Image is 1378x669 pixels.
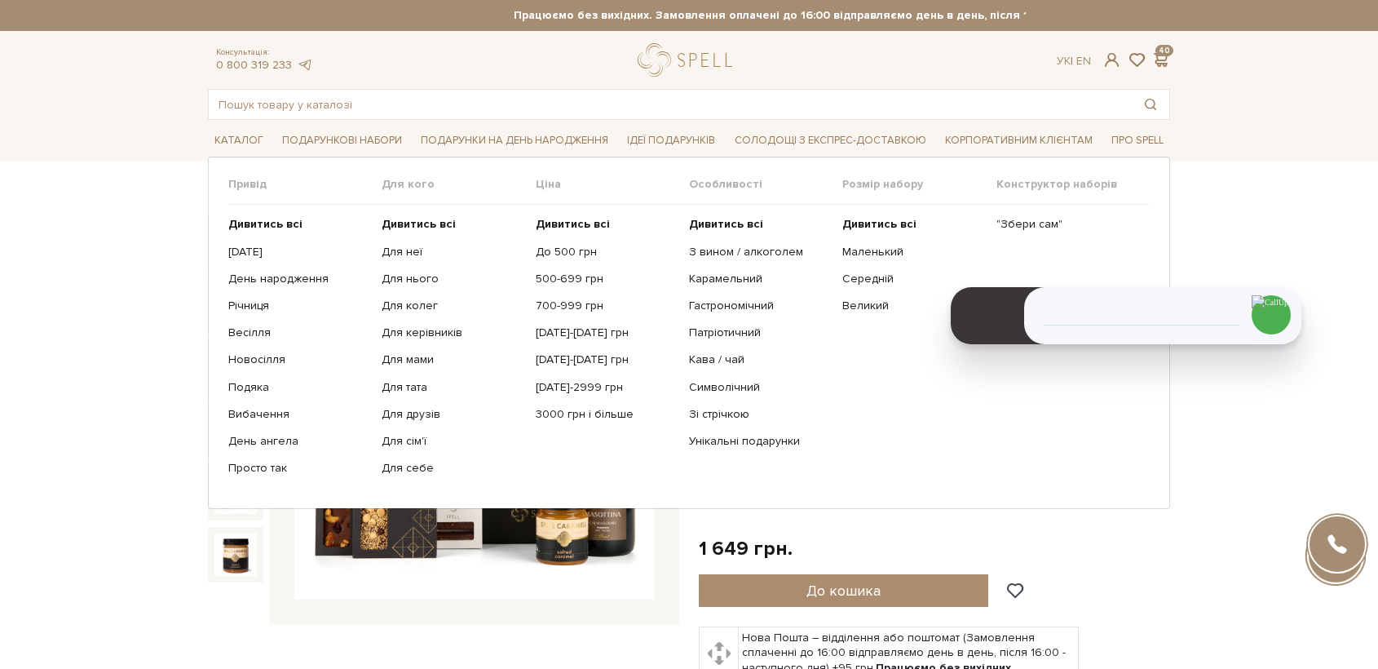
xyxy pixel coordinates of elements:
b: Дивитись всі [382,217,456,231]
span: Подарункові набори [276,128,409,153]
a: logo [638,43,740,77]
a: Дивитись всі [228,217,369,232]
a: Зі стрічкою [689,407,830,422]
b: Дивитись всі [689,217,763,231]
span: Привід [228,177,382,192]
a: Дивитись всі [536,217,677,232]
a: День народження [228,272,369,286]
a: telegram [296,58,312,72]
a: Патріотичний [689,326,830,340]
span: Для кого [382,177,535,192]
a: Гастрономічний [689,299,830,313]
a: 0 800 319 233 [216,58,292,72]
a: [DATE]-[DATE] грн [536,326,677,340]
b: Дивитись всі [536,217,610,231]
a: En [1076,54,1091,68]
span: Подарунки на День народження [414,128,615,153]
a: [DATE] [228,245,369,259]
span: Каталог [208,128,270,153]
a: Символічний [689,380,830,395]
a: Для друзів [382,407,523,422]
a: Вибачення [228,407,369,422]
a: 500-699 грн [536,272,677,286]
button: Пошук товару у каталозі [1132,90,1169,119]
b: Дивитись всі [842,217,916,231]
span: Особливості [689,177,842,192]
a: Для себе [382,461,523,476]
span: Розмір набору [842,177,996,192]
a: 700-999 грн [536,299,677,313]
button: До кошика [699,574,988,607]
strong: Працюємо без вихідних. Замовлення оплачені до 16:00 відправляємо день в день, після 16:00 - насту... [352,8,1314,23]
a: Корпоративним клієнтам [939,126,1099,154]
a: Новосілля [228,352,369,367]
a: [DATE]-[DATE] грн [536,352,677,367]
a: Солодощі з експрес-доставкою [728,126,933,154]
a: Для нього [382,272,523,286]
a: Для колег [382,299,523,313]
div: Ук [1057,54,1091,69]
a: Кава / чай [689,352,830,367]
a: Для сім'ї [382,434,523,449]
a: Просто так [228,461,369,476]
a: Дивитись всі [689,217,830,232]
a: Маленький [842,245,983,259]
img: Подарунок Магія моменту [214,534,257,576]
span: Конструктор наборів [996,177,1150,192]
div: 1 649 грн. [699,536,793,561]
span: До кошика [806,582,881,600]
span: Про Spell [1105,128,1170,153]
a: Карамельний [689,272,830,286]
a: [DATE]-2999 грн [536,380,677,395]
span: Ціна [536,177,689,192]
a: Дивитись всі [842,217,983,232]
a: День ангела [228,434,369,449]
span: Консультація: [216,47,312,58]
a: 3000 грн і більше [536,407,677,422]
b: Дивитись всі [228,217,303,231]
a: Великий [842,299,983,313]
a: Унікальні подарунки [689,434,830,449]
a: Для тата [382,380,523,395]
a: Для мами [382,352,523,367]
a: "Збери сам" [996,217,1137,232]
a: З вином / алкоголем [689,245,830,259]
a: Для неї [382,245,523,259]
a: До 500 грн [536,245,677,259]
span: Ідеї подарунків [621,128,722,153]
span: | [1071,54,1073,68]
a: Середній [842,272,983,286]
a: Весілля [228,326,369,340]
a: Річниця [228,299,369,313]
a: Дивитись всі [382,217,523,232]
a: Подяка [228,380,369,395]
input: Пошук товару у каталозі [209,90,1132,119]
div: Каталог [208,157,1170,508]
a: Для керівників [382,326,523,340]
